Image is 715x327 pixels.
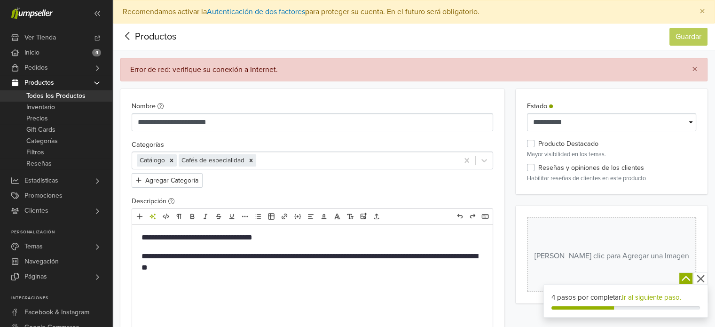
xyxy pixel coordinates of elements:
[527,101,553,112] label: Estado
[92,49,101,56] span: 4
[252,210,264,223] a: Lista
[120,30,176,44] div: Productos
[683,58,707,81] button: Close
[305,210,317,223] a: Alineación
[212,210,225,223] a: Eliminado
[132,140,164,150] label: Categorías
[11,295,112,301] p: Integraciones
[24,75,54,90] span: Productos
[207,7,305,16] a: Autenticación de dos factores
[181,157,244,164] span: Cafés de especialidad
[26,136,58,147] span: Categorías
[160,210,172,223] a: HTML
[669,28,707,46] button: Guardar
[130,64,677,75] div: Error de red: verifique su conexión a Internet.
[24,203,48,218] span: Clientes
[24,188,63,203] span: Promociones
[24,254,59,269] span: Navegación
[527,150,696,159] p: Mayor visibilidad en los temas.
[331,210,343,223] a: Fuente
[357,210,369,223] a: Subir imágenes
[26,90,86,102] span: Todos los Productos
[622,293,681,302] a: Ir al siguiente paso.
[318,210,330,223] a: Color del texto
[140,157,165,164] span: Catálogo
[226,210,238,223] a: Subrayado
[186,210,198,223] a: Negrita
[551,292,700,303] div: 4 pasos por completar.
[26,113,48,124] span: Precios
[538,139,598,149] label: Producto Destacado
[147,210,159,223] a: Herramientas de IA
[24,45,39,60] span: Inicio
[26,102,55,113] span: Inventario
[26,158,52,169] span: Reseñas
[132,196,174,207] label: Descripción
[199,210,212,223] a: Cursiva
[527,174,696,183] p: Habilitar reseñas de clientes en este producto
[699,5,705,18] span: ×
[239,210,251,223] a: Más formato
[132,101,164,112] label: Nombre
[454,210,466,223] a: Deshacer
[291,210,304,223] a: Incrustar
[134,210,146,223] a: Añadir
[11,230,112,235] p: Personalización
[24,173,58,188] span: Estadísticas
[24,239,43,254] span: Temas
[370,210,383,223] a: Subir archivos
[24,305,89,320] span: Facebook & Instagram
[246,154,256,167] div: Remove [object Object]
[265,210,277,223] a: Tabla
[132,173,203,188] button: Agregar Categoría
[26,124,55,136] span: Gift Cards
[278,210,291,223] a: Enlace
[173,210,185,223] a: Formato
[24,60,48,75] span: Pedidos
[24,30,56,45] span: Ver Tienda
[26,147,44,158] span: Filtros
[692,63,698,76] span: ×
[479,210,491,223] a: Atajos
[166,154,177,167] div: Remove [object Object]
[24,269,47,284] span: Páginas
[466,210,479,223] a: Rehacer
[538,163,644,173] label: Reseñas y opiniones de los clientes
[527,217,696,292] button: [PERSON_NAME] clic para Agregar una Imagen
[344,210,356,223] a: Tamaño de fuente
[690,0,715,23] button: Close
